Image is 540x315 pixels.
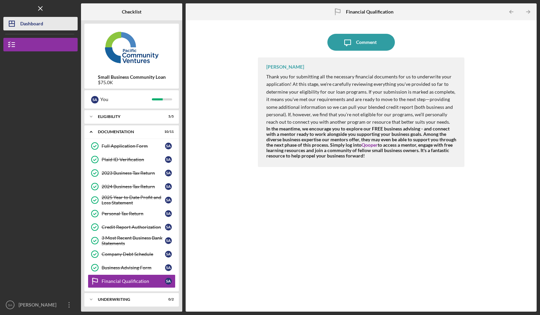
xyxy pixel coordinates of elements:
[165,197,172,203] div: S A
[165,224,172,231] div: S A
[102,235,165,246] div: 3 Most Recent Business Bank Statements
[88,166,175,180] a: 2023 Business Tax ReturnSA
[165,156,172,163] div: S A
[266,126,456,159] strong: In the meantime, we encourage you to explore our FREE business advising - and connect with a ment...
[3,17,78,30] button: Dashboard
[88,180,175,193] a: 2024 Business Tax ReturnSA
[88,261,175,274] a: Business Advising FormSA
[102,170,165,176] div: 2023 Business Tax Return
[361,142,378,148] a: Qooper
[84,27,179,68] img: Product logo
[17,298,61,313] div: [PERSON_NAME]
[102,265,165,270] div: Business Advising Form
[327,34,395,51] button: Comment
[91,96,99,103] div: S A
[102,143,165,149] div: Full Application Form
[20,17,43,32] div: Dashboard
[88,153,175,166] a: Plaid ID VerificationSA
[162,130,174,134] div: 10 / 11
[98,297,157,301] div: Underwriting
[102,157,165,162] div: Plaid ID Verification
[165,210,172,217] div: S A
[346,9,394,15] b: Financial Qualification
[356,34,377,51] div: Comment
[102,224,165,230] div: Credit Report Authorization
[165,264,172,271] div: S A
[88,139,175,153] a: Full Application FormSA
[100,94,152,105] div: You
[102,184,165,189] div: 2024 Business Tax Return
[122,9,141,15] b: Checklist
[3,298,78,312] button: SA[PERSON_NAME]
[266,64,304,70] div: [PERSON_NAME]
[88,220,175,234] a: Credit Report AuthorizationSA
[98,130,157,134] div: Documentation
[98,115,157,119] div: Eligibility
[102,195,165,205] div: 2025 Year to Date Profit and Loss Statement
[162,297,174,301] div: 0 / 2
[165,143,172,149] div: S A
[162,115,174,119] div: 5 / 5
[98,80,166,85] div: $75.0K
[165,183,172,190] div: S A
[165,251,172,258] div: S A
[88,193,175,207] a: 2025 Year to Date Profit and Loss StatementSA
[165,278,172,285] div: S A
[98,74,166,80] b: Small Business Community Loan
[102,211,165,216] div: Personal Tax Return
[88,247,175,261] a: Company Debt ScheduleSA
[88,207,175,220] a: Personal Tax ReturnSA
[165,170,172,176] div: S A
[88,234,175,247] a: 3 Most Recent Business Bank StatementsSA
[266,73,458,126] p: Thank you for submitting all the necessary financial documents for us to underwrite your applicat...
[8,303,12,307] text: SA
[102,278,165,284] div: Financial Qualification
[88,274,175,288] a: Financial QualificationSA
[165,237,172,244] div: S A
[102,251,165,257] div: Company Debt Schedule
